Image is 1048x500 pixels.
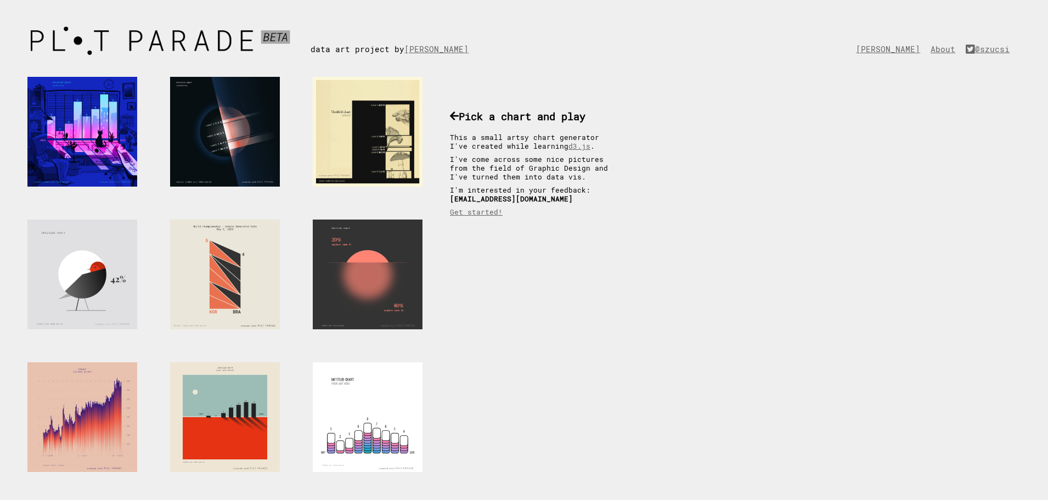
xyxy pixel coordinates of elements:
[450,133,620,150] p: This a small artsy chart generator I've created while learning .
[450,207,503,216] a: Get started!
[568,142,590,150] a: d3.js
[404,44,474,54] a: [PERSON_NAME]
[450,186,620,203] p: I'm interested in your feedback:
[856,44,926,54] a: [PERSON_NAME]
[966,44,1015,54] a: @szucsi
[931,44,961,54] a: About
[450,155,620,181] p: I've come across some nice pictures from the field of Graphic Design and I've turned them into da...
[311,22,485,54] div: data art project by
[450,109,620,123] h3: Pick a chart and play
[450,194,573,203] b: [EMAIL_ADDRESS][DOMAIN_NAME]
